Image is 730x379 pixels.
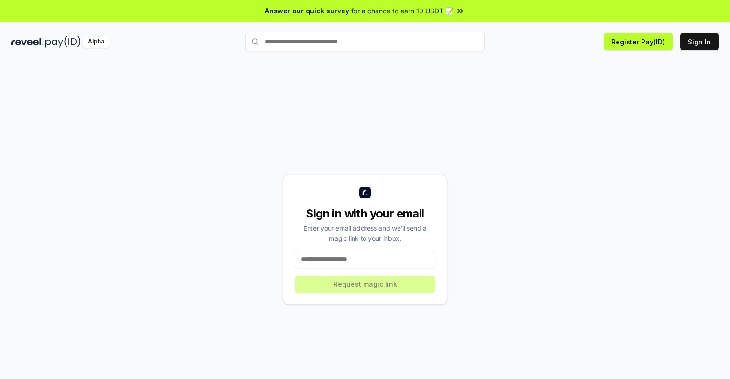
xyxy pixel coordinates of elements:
span: for a chance to earn 10 USDT 📝 [351,6,453,16]
button: Sign In [680,33,719,50]
button: Register Pay(ID) [604,33,673,50]
img: logo_small [359,187,371,198]
div: Alpha [83,36,110,48]
div: Enter your email address and we’ll send a magic link to your inbox. [295,223,435,243]
img: pay_id [45,36,81,48]
div: Sign in with your email [295,206,435,221]
img: reveel_dark [11,36,44,48]
span: Answer our quick survey [265,6,349,16]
